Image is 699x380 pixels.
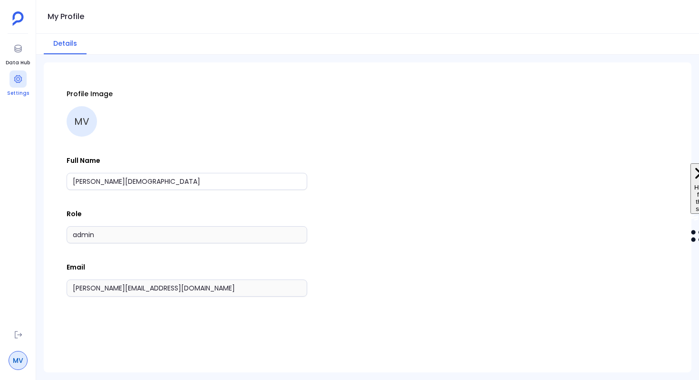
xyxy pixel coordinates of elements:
button: Details [44,34,87,54]
input: Full Name [67,173,307,190]
p: Email [67,262,669,272]
div: MV [67,106,97,137]
input: Email [67,280,307,297]
a: MV [9,351,28,370]
span: Settings [7,90,29,97]
p: Full Name [67,156,669,165]
a: Settings [7,70,29,97]
span: Data Hub [6,59,30,67]
input: Role [67,226,307,243]
img: petavue logo [12,11,24,26]
p: Role [67,209,669,219]
a: Data Hub [6,40,30,67]
p: Profile Image [67,89,669,99]
h1: My Profile [48,10,84,23]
